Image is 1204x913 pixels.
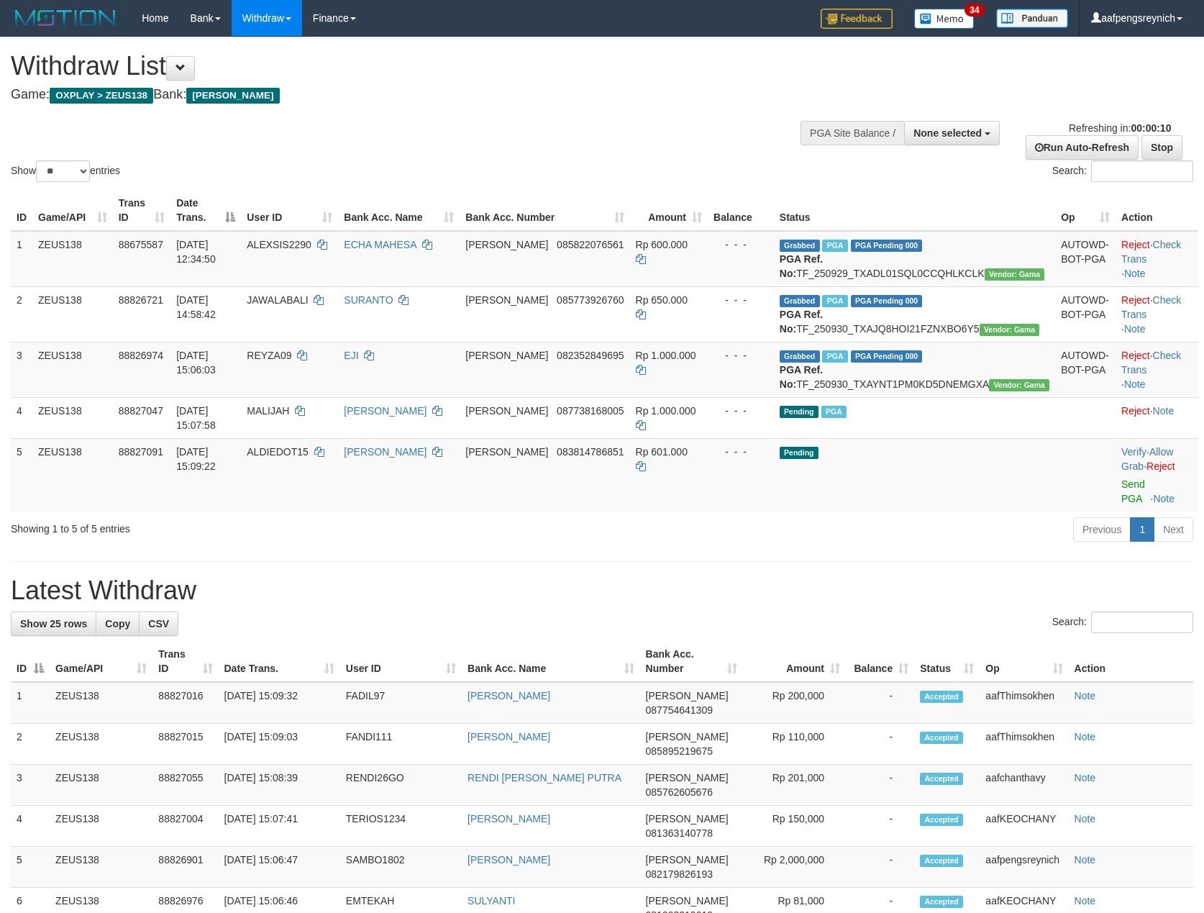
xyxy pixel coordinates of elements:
[557,350,624,361] span: Copy 082352849695 to clipboard
[774,342,1055,397] td: TF_250930_TXAYNT1PM0KD5DNEMGXA
[713,348,768,363] div: - - -
[219,806,340,847] td: [DATE] 15:07:41
[50,724,152,765] td: ZEUS138
[468,854,550,866] a: [PERSON_NAME]
[344,239,416,250] a: ECHA MAHESA
[1124,378,1146,390] a: Note
[780,295,820,307] span: Grabbed
[774,190,1055,231] th: Status
[557,239,624,250] span: Copy 085822076561 to clipboard
[176,239,216,265] span: [DATE] 12:34:50
[1075,772,1096,783] a: Note
[152,765,218,806] td: 88827055
[11,438,32,512] td: 5
[780,240,820,252] span: Grabbed
[914,9,975,29] img: Button%20Memo.svg
[11,724,50,765] td: 2
[1121,350,1181,376] a: Check Trans
[1075,854,1096,866] a: Note
[980,724,1068,765] td: aafThimsokhen
[636,239,688,250] span: Rp 600.000
[219,847,340,888] td: [DATE] 15:06:47
[1055,231,1116,287] td: AUTOWD-BOT-PGA
[11,88,788,102] h4: Game: Bank:
[980,847,1068,888] td: aafpengsreynich
[460,190,629,231] th: Bank Acc. Number: activate to sort column ascending
[119,294,163,306] span: 88826721
[11,576,1193,605] h1: Latest Withdraw
[340,847,462,888] td: SAMBO1802
[247,239,311,250] span: ALEXSIS2290
[465,446,548,458] span: [PERSON_NAME]
[743,641,846,682] th: Amount: activate to sort column ascending
[780,350,820,363] span: Grabbed
[1154,517,1193,542] a: Next
[1121,446,1173,472] span: ·
[11,806,50,847] td: 4
[743,847,846,888] td: Rp 2,000,000
[186,88,279,104] span: [PERSON_NAME]
[646,731,729,742] span: [PERSON_NAME]
[11,160,120,182] label: Show entries
[640,641,743,682] th: Bank Acc. Number: activate to sort column ascending
[247,405,289,417] span: MALIJAH
[821,406,847,418] span: Marked by aafnoeunsreypich
[980,682,1068,724] td: aafThimsokhen
[219,682,340,724] td: [DATE] 15:09:32
[980,765,1068,806] td: aafchanthavy
[11,847,50,888] td: 5
[1091,160,1193,182] input: Search:
[646,786,713,798] span: Copy 085762605676 to clipboard
[980,641,1068,682] th: Op: activate to sort column ascending
[344,294,393,306] a: SURANTO
[11,7,120,29] img: MOTION_logo.png
[50,765,152,806] td: ZEUS138
[851,350,923,363] span: PGA Pending
[340,806,462,847] td: TERIOS1234
[743,806,846,847] td: Rp 150,000
[636,350,696,361] span: Rp 1.000.000
[340,724,462,765] td: FANDI111
[32,231,113,287] td: ZEUS138
[11,286,32,342] td: 2
[1121,446,1173,472] a: Allow Grab
[1075,895,1096,907] a: Note
[1146,460,1175,472] a: Reject
[920,773,963,785] span: Accepted
[1052,160,1193,182] label: Search:
[1121,239,1181,265] a: Check Trans
[1124,323,1146,335] a: Note
[743,682,846,724] td: Rp 200,000
[1141,135,1182,160] a: Stop
[11,342,32,397] td: 3
[468,895,515,907] a: SULYANTI
[636,446,688,458] span: Rp 601.000
[152,847,218,888] td: 88826901
[32,397,113,438] td: ZEUS138
[465,294,548,306] span: [PERSON_NAME]
[170,190,241,231] th: Date Trans.: activate to sort column descending
[219,724,340,765] td: [DATE] 15:09:03
[1153,405,1175,417] a: Note
[1131,122,1171,134] strong: 00:00:10
[1121,478,1145,504] a: Send PGA
[32,286,113,342] td: ZEUS138
[1075,690,1096,701] a: Note
[980,324,1040,336] span: Vendor URL: https://trx31.1velocity.biz
[1116,286,1198,342] td: · ·
[646,772,729,783] span: [PERSON_NAME]
[851,295,923,307] span: PGA Pending
[219,641,340,682] th: Date Trans.: activate to sort column ascending
[340,765,462,806] td: RENDI26GO
[636,405,696,417] span: Rp 1.000.000
[96,612,140,636] a: Copy
[1026,135,1139,160] a: Run Auto-Refresh
[920,896,963,908] span: Accepted
[152,724,218,765] td: 88827015
[708,190,774,231] th: Balance
[32,438,113,512] td: ZEUS138
[50,682,152,724] td: ZEUS138
[468,772,621,783] a: RENDI [PERSON_NAME] PUTRA
[50,88,153,104] span: OXPLAY > ZEUS138
[119,239,163,250] span: 88675587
